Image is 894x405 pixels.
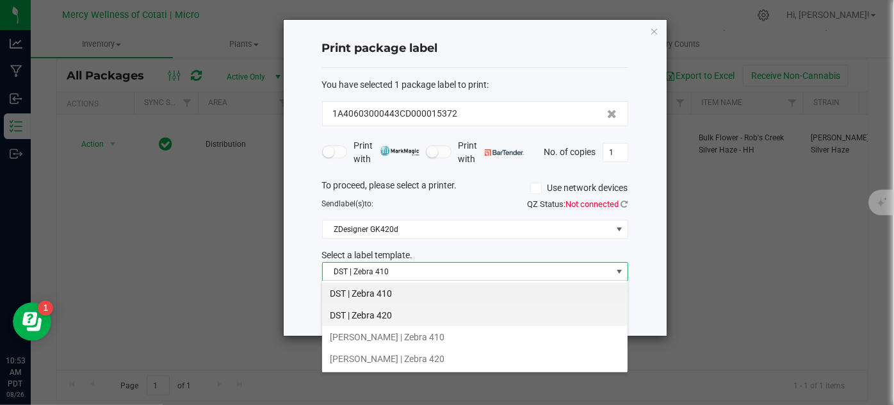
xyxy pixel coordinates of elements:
span: ZDesigner GK420d [323,220,612,238]
img: mark_magic_cybra.png [380,146,419,156]
span: Send to: [322,199,374,208]
li: [PERSON_NAME] | Zebra 420 [322,348,628,370]
span: No. of copies [544,146,596,156]
iframe: Resource center unread badge [38,301,53,316]
span: Print with [458,139,524,166]
span: QZ Status: [528,199,628,209]
label: Use network devices [530,181,628,195]
span: label(s) [339,199,365,208]
span: Print with [354,139,419,166]
img: bartender.png [485,149,524,156]
div: Select a label template. [313,249,638,262]
span: DST | Zebra 410 [323,263,612,281]
li: DST | Zebra 420 [322,304,628,326]
div: To proceed, please select a printer. [313,179,638,198]
span: Not connected [566,199,619,209]
li: DST | Zebra 410 [322,283,628,304]
h4: Print package label [322,40,628,57]
iframe: Resource center [13,302,51,341]
li: [PERSON_NAME] | Zebra 410 [322,326,628,348]
span: 1A40603000443CD000015372 [333,107,458,120]
span: You have selected 1 package label to print [322,79,487,90]
div: : [322,78,628,92]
